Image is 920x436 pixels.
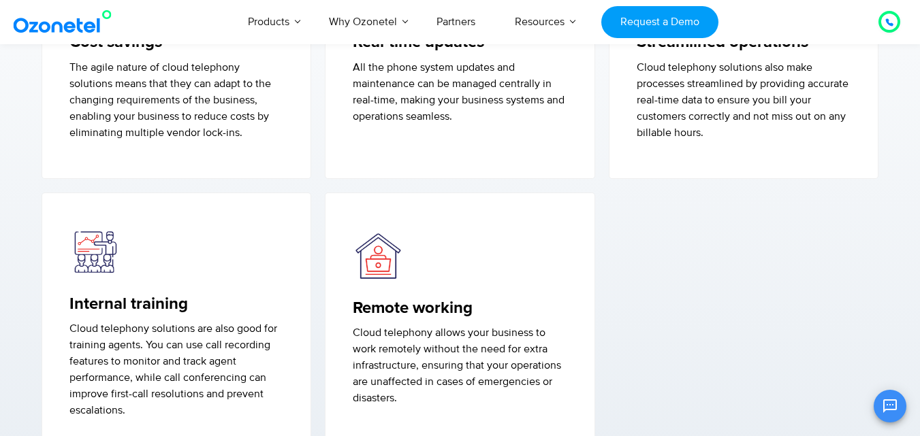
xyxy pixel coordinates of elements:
[637,59,851,141] p: Cloud telephony solutions also make processes streamlined by providing accurate real-time data to...
[69,320,284,418] p: Cloud telephony solutions are also good for training agents. You can use call recording features ...
[874,390,906,422] button: Open chat
[353,324,567,406] p: Cloud telephony allows your business to work remotely without the need for extra infrastructure, ...
[353,299,567,318] h5: Remote working
[353,59,567,124] p: All the phone system updates and maintenance can be managed centrally in real-time, making your b...
[601,6,718,38] a: Request a Demo
[69,59,284,141] p: The agile nature of cloud telephony solutions means that they can adapt to the changing requireme...
[69,295,284,314] h5: Internal training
